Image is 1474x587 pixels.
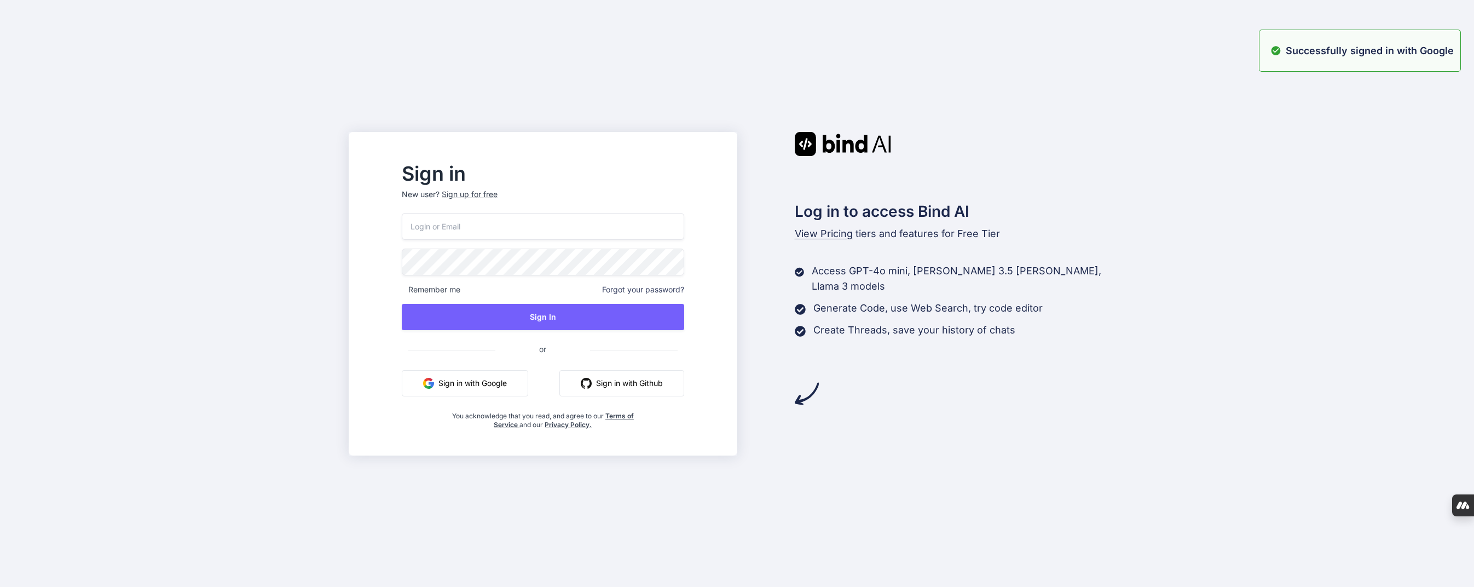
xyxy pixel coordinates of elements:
[402,189,684,213] p: New user?
[494,412,634,429] a: Terms of Service
[1270,43,1281,58] img: alert
[402,370,528,396] button: Sign in with Google
[402,213,684,240] input: Login or Email
[813,323,1015,338] p: Create Threads, save your history of chats
[795,382,819,406] img: arrow
[423,378,434,389] img: google
[442,189,498,200] div: Sign up for free
[602,284,684,295] span: Forgot your password?
[545,421,592,429] a: Privacy Policy.
[449,405,637,429] div: You acknowledge that you read, and agree to our and our
[813,301,1043,316] p: Generate Code, use Web Search, try code editor
[402,304,684,330] button: Sign In
[402,165,684,182] h2: Sign in
[495,336,590,362] span: or
[795,132,891,156] img: Bind AI logo
[559,370,684,396] button: Sign in with Github
[812,263,1125,294] p: Access GPT-4o mini, [PERSON_NAME] 3.5 [PERSON_NAME], Llama 3 models
[402,284,460,295] span: Remember me
[795,226,1125,241] p: tiers and features for Free Tier
[1286,43,1454,58] p: Successfully signed in with Google
[795,200,1125,223] h2: Log in to access Bind AI
[581,378,592,389] img: github
[795,228,853,239] span: View Pricing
